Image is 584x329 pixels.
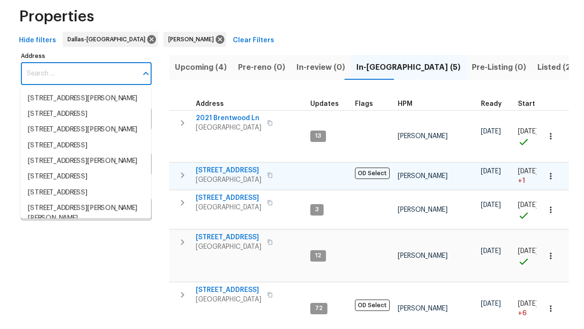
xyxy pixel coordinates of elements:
td: Project started on time [514,110,547,162]
td: Project started on time [514,230,547,282]
span: [PERSON_NAME] [398,253,448,259]
span: [PERSON_NAME] [398,173,448,179]
span: [DATE] [481,168,501,175]
span: 13 [311,132,325,140]
span: [PERSON_NAME] [398,133,448,140]
div: Dallas-[GEOGRAPHIC_DATA] [63,32,158,47]
span: [GEOGRAPHIC_DATA] [196,295,261,304]
button: Clear Filters [229,32,278,49]
span: 3 [311,206,323,214]
span: Pre-Listing (0) [472,61,526,74]
li: [STREET_ADDRESS] [20,138,151,153]
span: [DATE] [481,202,501,208]
span: Upcoming (4) [175,61,227,74]
span: + 1 [518,176,525,186]
span: [PERSON_NAME] [168,35,218,44]
span: [STREET_ADDRESS] [196,285,261,295]
span: [GEOGRAPHIC_DATA] [196,203,261,212]
span: [DATE] [518,301,538,307]
span: OD Select [355,168,390,179]
span: [DATE] [518,248,538,254]
label: Address [21,53,152,59]
span: [PERSON_NAME] [398,305,448,312]
span: [STREET_ADDRESS] [196,193,261,203]
span: Properties [19,5,94,28]
span: [GEOGRAPHIC_DATA] [196,175,261,185]
span: HPM [398,101,412,107]
li: [STREET_ADDRESS][PERSON_NAME] [20,122,151,138]
span: [DATE] [518,128,538,135]
span: Dallas-[GEOGRAPHIC_DATA] [67,35,149,44]
span: [GEOGRAPHIC_DATA] [196,242,261,252]
span: [STREET_ADDRESS] [196,166,261,175]
td: Project started 1 days late [514,163,547,190]
span: Pre-reno (0) [238,61,285,74]
span: OD Select [355,300,390,311]
span: [GEOGRAPHIC_DATA] [196,123,261,132]
span: Updates [310,101,339,107]
div: Earliest renovation start date (first business day after COE or Checkout) [481,101,510,107]
div: [PERSON_NAME] [163,32,226,47]
span: [DATE] [481,128,501,135]
span: Hide filters [19,35,56,47]
span: [DATE] [481,248,501,254]
div: Actual renovation start date [518,101,544,107]
span: 12 [311,252,325,260]
span: [DATE] [481,301,501,307]
li: [STREET_ADDRESS] [20,106,151,122]
li: [STREET_ADDRESS][PERSON_NAME] [20,91,151,106]
li: [STREET_ADDRESS] [20,169,151,185]
li: [STREET_ADDRESS] [20,185,151,200]
span: 72 [311,304,326,312]
span: Clear Filters [233,35,274,47]
button: Hide filters [15,32,60,49]
span: Ready [481,101,502,107]
td: Project started on time [514,190,547,229]
button: Close [139,67,153,80]
span: 2021 Brentwood Ln [196,113,261,123]
span: In-[GEOGRAPHIC_DATA] (5) [356,61,460,74]
span: [STREET_ADDRESS] [196,233,261,242]
span: + 6 [518,309,527,318]
span: [DATE] [518,202,538,208]
span: [PERSON_NAME] [398,207,448,213]
li: [STREET_ADDRESS][PERSON_NAME] [20,153,151,169]
span: Flags [355,101,373,107]
input: Search ... [21,63,137,85]
li: [STREET_ADDRESS][PERSON_NAME][PERSON_NAME] [20,200,151,226]
span: Listed (29) [537,61,578,74]
span: Address [196,101,224,107]
span: [DATE] [518,168,538,175]
span: In-review (0) [297,61,345,74]
span: Start [518,101,535,107]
